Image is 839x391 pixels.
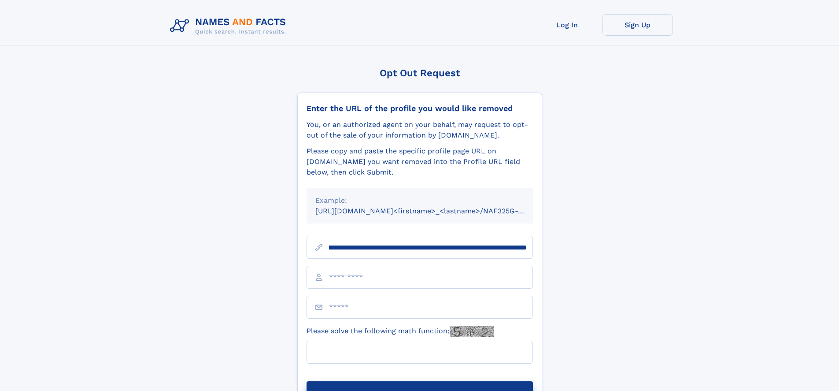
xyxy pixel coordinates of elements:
[315,195,524,206] div: Example:
[315,207,550,215] small: [URL][DOMAIN_NAME]<firstname>_<lastname>/NAF325G-xxxxxxxx
[307,146,533,178] div: Please copy and paste the specific profile page URL on [DOMAIN_NAME] you want removed into the Pr...
[532,14,602,36] a: Log In
[602,14,673,36] a: Sign Up
[307,326,494,337] label: Please solve the following math function:
[297,67,542,78] div: Opt Out Request
[307,104,533,113] div: Enter the URL of the profile you would like removed
[307,119,533,141] div: You, or an authorized agent on your behalf, may request to opt-out of the sale of your informatio...
[166,14,293,38] img: Logo Names and Facts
